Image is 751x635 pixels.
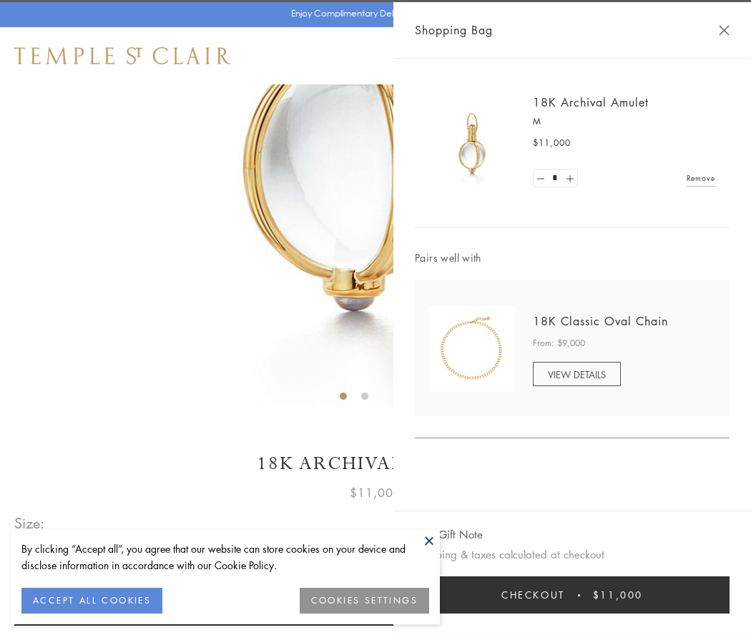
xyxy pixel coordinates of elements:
[548,368,606,381] span: VIEW DETAILS
[533,362,621,386] a: VIEW DETAILS
[21,588,162,614] button: ACCEPT ALL COOKIES
[300,588,429,614] button: COOKIES SETTINGS
[14,47,230,64] img: Temple St. Clair
[534,169,548,187] a: Set quantity to 0
[533,313,668,329] a: 18K Classic Oval Chain
[415,21,493,39] span: Shopping Bag
[501,587,565,603] span: Checkout
[415,576,730,614] button: Checkout $11,000
[533,136,571,150] span: $11,000
[533,94,649,110] a: 18K Archival Amulet
[14,511,46,535] span: Size:
[429,305,515,391] img: N88865-OV18
[687,170,715,186] a: Remove
[533,336,585,350] span: From: $9,000
[21,541,429,574] div: By clicking “Accept all”, you agree that our website can store cookies on your device and disclos...
[533,114,715,129] p: M
[593,587,643,603] span: $11,000
[415,526,483,543] button: Add Gift Note
[14,451,737,476] h1: 18K Archival Amulet
[719,25,730,36] button: Close Shopping Bag
[350,483,401,502] span: $11,000
[291,6,453,21] p: Enjoy Complimentary Delivery & Returns
[562,169,576,187] a: Set quantity to 2
[415,250,730,266] span: Pairs well with
[415,546,730,563] p: Shipping & taxes calculated at checkout
[429,100,515,186] img: 18K Archival Amulet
